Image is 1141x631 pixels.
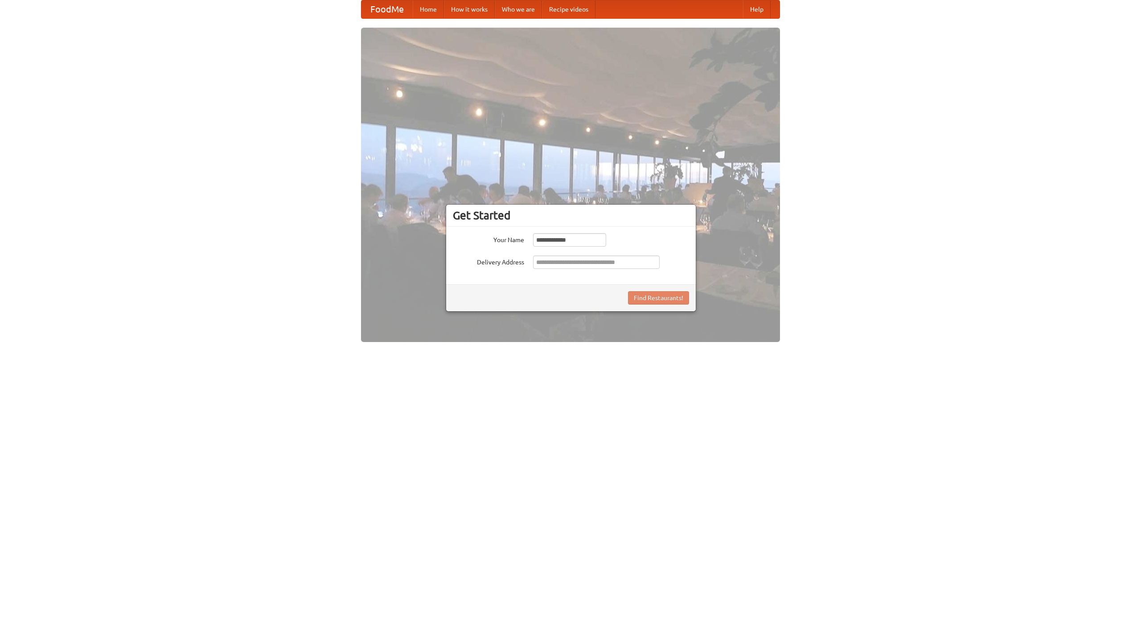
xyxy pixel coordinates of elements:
a: Who we are [495,0,542,18]
a: FoodMe [361,0,413,18]
a: Help [743,0,771,18]
a: How it works [444,0,495,18]
button: Find Restaurants! [628,291,689,305]
label: Your Name [453,233,524,244]
h3: Get Started [453,209,689,222]
a: Recipe videos [542,0,595,18]
label: Delivery Address [453,256,524,267]
a: Home [413,0,444,18]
